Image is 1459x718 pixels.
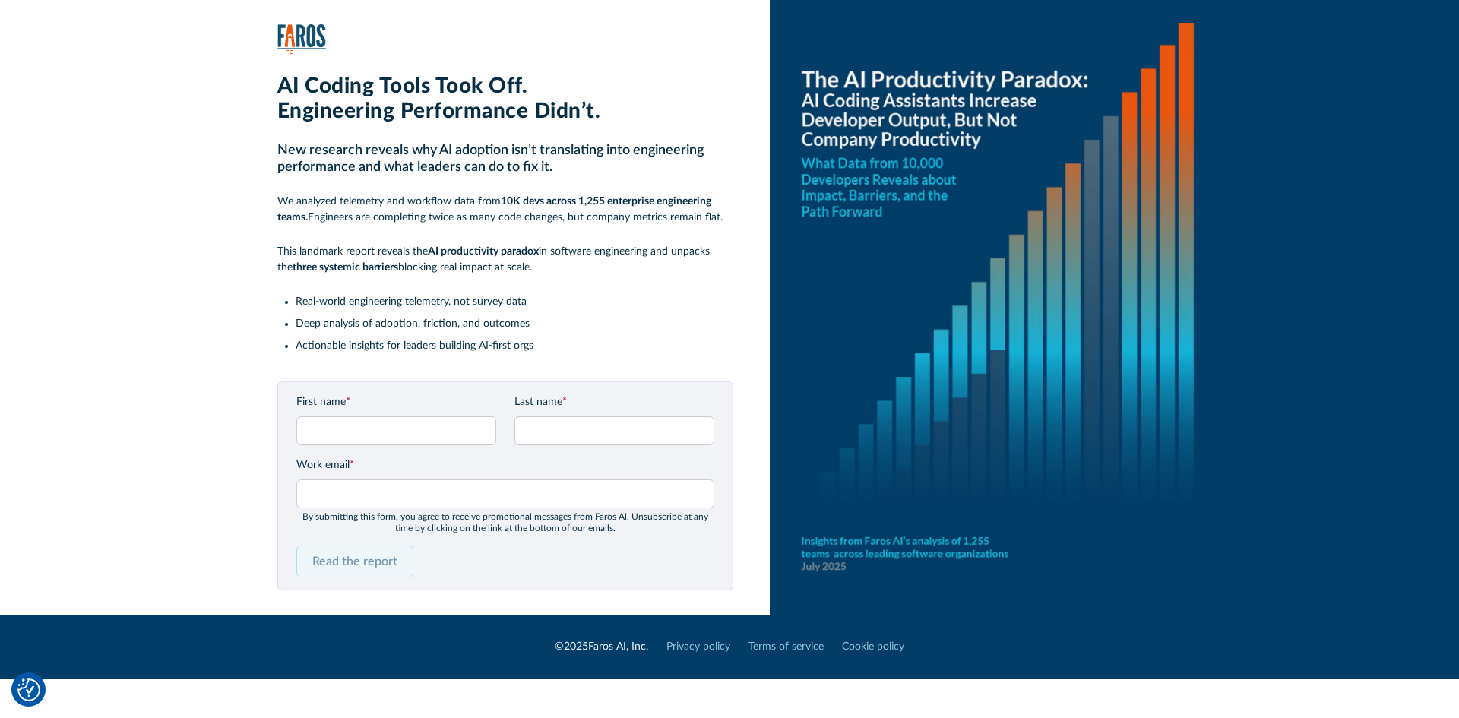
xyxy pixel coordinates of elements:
strong: 10K devs across 1,255 enterprise engineering teams. [277,196,711,223]
img: Revisit consent button [17,678,40,701]
p: We analyzed telemetry and workflow data from Engineers are completing twice as many code changes,... [277,194,733,226]
input: Read the report [296,546,413,577]
a: Cookie policy [842,639,904,655]
strong: three systemic barriers [293,262,398,273]
a: Terms of service [748,639,824,655]
div: By submitting this form, you agree to receive promotional messages from Faros Al. Unsubscribe at ... [296,511,714,533]
div: © Faros AI, Inc. [555,639,648,655]
h2: New research reveals why AI adoption isn’t translating into engineering performance and what lead... [277,143,733,176]
label: First name [296,394,496,410]
h1: Engineering Performance Didn’t. [277,99,733,125]
li: Real-world engineering telemetry, not survey data [296,294,733,310]
strong: AI productivity paradox [428,246,539,257]
li: Actionable insights for leaders building AI-first orgs [296,338,733,354]
form: Email Form [296,394,714,577]
p: This landmark report reveals the in software engineering and unpacks the blocking real impact at ... [277,244,733,276]
label: Last name [514,394,714,410]
h1: AI Coding Tools Took Off. [277,74,733,100]
span: 2025 [564,641,588,652]
a: Privacy policy [666,639,730,655]
li: Deep analysis of adoption, friction, and outcomes [296,316,733,332]
button: Cookie Settings [17,678,40,701]
img: Faros Logo [277,24,326,55]
label: Work email [296,457,714,473]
